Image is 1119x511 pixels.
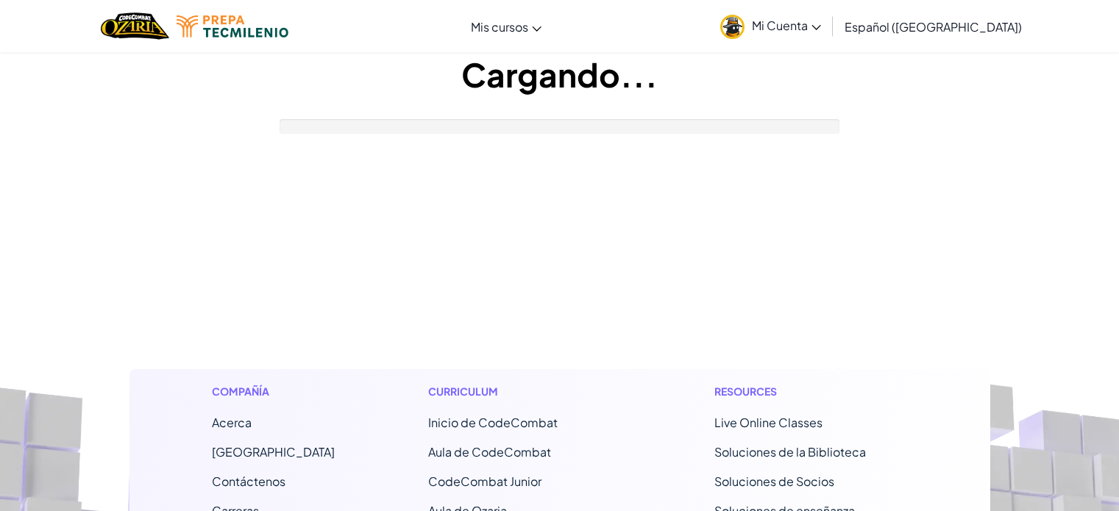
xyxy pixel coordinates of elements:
a: Mis cursos [463,7,549,46]
span: Español ([GEOGRAPHIC_DATA]) [845,19,1022,35]
img: avatar [720,15,745,39]
img: Tecmilenio logo [177,15,288,37]
a: CodeCombat Junior [428,474,541,489]
h1: Compañía [212,384,335,399]
a: Soluciones de la Biblioteca [714,444,866,460]
a: Mi Cuenta [713,3,828,49]
span: Mis cursos [471,19,528,35]
a: Acerca [212,415,252,430]
h1: Curriculum [428,384,622,399]
h1: Resources [714,384,908,399]
img: Home [101,11,169,41]
a: Aula de CodeCombat [428,444,551,460]
a: Soluciones de Socios [714,474,834,489]
span: Mi Cuenta [752,18,821,33]
a: [GEOGRAPHIC_DATA] [212,444,335,460]
span: Inicio de CodeCombat [428,415,558,430]
a: Ozaria by CodeCombat logo [101,11,169,41]
a: Live Online Classes [714,415,823,430]
a: Español ([GEOGRAPHIC_DATA]) [837,7,1029,46]
span: Contáctenos [212,474,285,489]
